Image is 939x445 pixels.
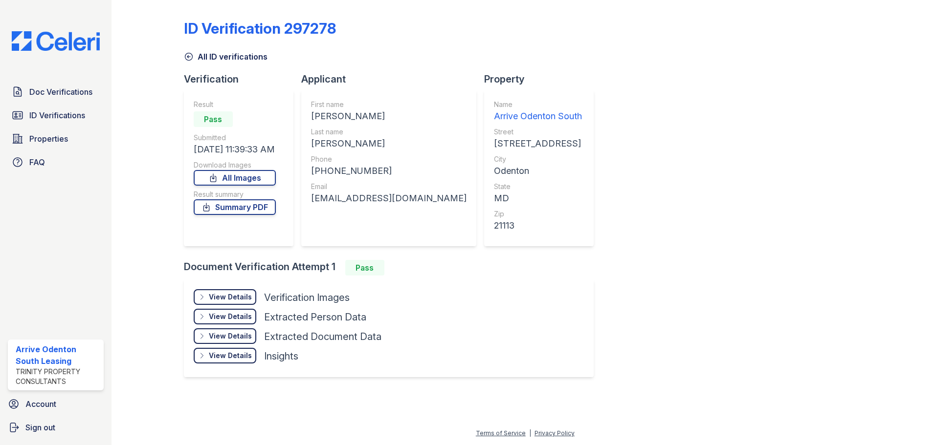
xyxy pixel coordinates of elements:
span: Doc Verifications [29,86,92,98]
div: Name [494,100,582,109]
span: FAQ [29,156,45,168]
div: [PHONE_NUMBER] [311,164,467,178]
a: Properties [8,129,104,148]
a: Privacy Policy [535,429,575,437]
div: View Details [209,351,252,360]
div: ID Verification 297278 [184,20,336,37]
div: [DATE] 11:39:33 AM [194,143,276,156]
div: City [494,154,582,164]
div: Email [311,182,467,191]
div: Pass [194,111,233,127]
div: Pass [345,260,384,275]
span: Account [25,398,56,410]
div: View Details [209,292,252,302]
div: Last name [311,127,467,137]
div: [PERSON_NAME] [311,109,467,123]
img: CE_Logo_Blue-a8612792a0a2168367f1c8372b55b34899dd931a85d93a1a3d3e32e68fde9ad4.png [4,31,108,51]
div: First name [311,100,467,109]
div: Verification Images [264,291,350,304]
a: Doc Verifications [8,82,104,102]
div: [EMAIL_ADDRESS][DOMAIN_NAME] [311,191,467,205]
span: Sign out [25,422,55,433]
div: Property [484,72,602,86]
div: MD [494,191,582,205]
a: Terms of Service [476,429,526,437]
div: Result summary [194,190,276,199]
div: [PERSON_NAME] [311,137,467,150]
div: State [494,182,582,191]
div: View Details [209,312,252,321]
div: [STREET_ADDRESS] [494,137,582,150]
div: Arrive Odenton South [494,109,582,123]
a: All ID verifications [184,51,268,63]
div: Phone [311,154,467,164]
a: Summary PDF [194,199,276,215]
div: Document Verification Attempt 1 [184,260,602,275]
a: Sign out [4,418,108,437]
div: Applicant [301,72,484,86]
div: Extracted Document Data [264,330,381,343]
a: All Images [194,170,276,186]
span: ID Verifications [29,109,85,121]
div: Submitted [194,133,276,143]
div: Download Images [194,160,276,170]
div: Insights [264,349,298,363]
div: Trinity Property Consultants [16,367,100,386]
a: ID Verifications [8,106,104,125]
div: View Details [209,331,252,341]
div: Zip [494,209,582,219]
div: Result [194,100,276,109]
div: Street [494,127,582,137]
span: Properties [29,133,68,145]
div: | [529,429,531,437]
a: Account [4,394,108,414]
a: Name Arrive Odenton South [494,100,582,123]
div: Arrive Odenton South Leasing [16,343,100,367]
a: FAQ [8,152,104,172]
div: Odenton [494,164,582,178]
div: Verification [184,72,301,86]
div: Extracted Person Data [264,310,366,324]
div: 21113 [494,219,582,233]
